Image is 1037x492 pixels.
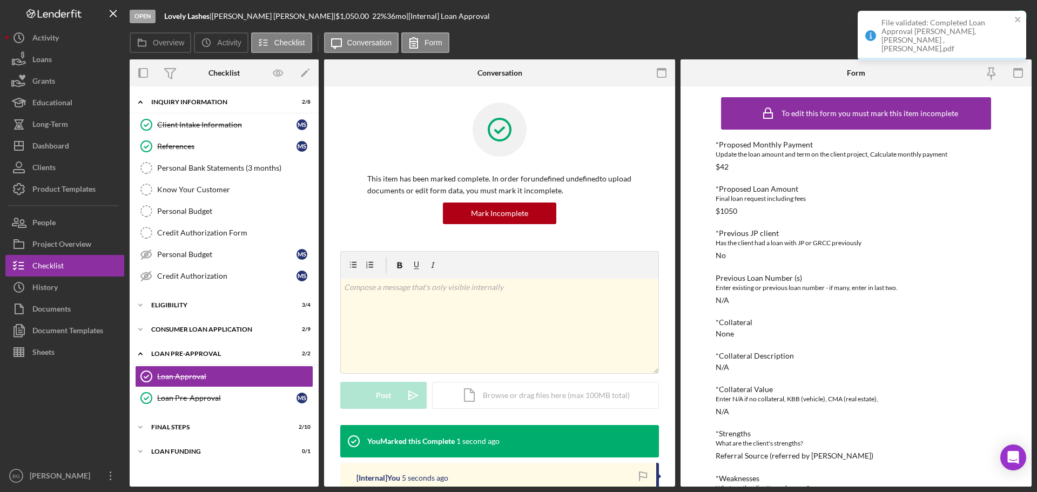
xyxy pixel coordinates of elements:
button: People [5,212,124,233]
button: History [5,277,124,298]
div: 0 / 1 [291,448,311,455]
button: Conversation [324,32,399,53]
button: Checklist [5,255,124,277]
a: Personal Budget [135,200,313,222]
div: Open Intercom Messenger [1000,444,1026,470]
div: Know Your Customer [157,185,313,194]
div: *Strengths [716,429,996,438]
div: N/A [716,363,729,372]
button: Sheets [5,341,124,363]
div: $1050 [716,207,737,215]
div: Checklist [32,255,64,279]
div: None [716,329,734,338]
div: Loan Approval [157,372,313,381]
div: Inquiry Information [151,99,284,105]
div: M S [297,393,307,403]
button: Activity [194,32,248,53]
a: Credit Authorization Form [135,222,313,244]
div: Mark Incomplete [471,203,528,224]
button: Document Templates [5,320,124,341]
div: M S [297,119,307,130]
div: Eligibility [151,302,284,308]
button: Long-Term [5,113,124,135]
div: *Weaknesses [716,474,996,483]
div: *Previous JP client [716,229,996,238]
div: N/A [716,296,729,305]
time: 2025-08-20 22:48 [456,437,500,446]
button: Product Templates [5,178,124,200]
a: Clients [5,157,124,178]
div: Conversation [477,69,522,77]
div: Credit Authorization Form [157,228,313,237]
a: Loan Approval [135,366,313,387]
text: BG [12,473,20,479]
button: Dashboard [5,135,124,157]
div: 22 % [372,12,387,21]
div: No [716,251,726,260]
div: 2 / 9 [291,326,311,333]
button: BG[PERSON_NAME] [5,465,124,487]
div: Personal Bank Statements (3 months) [157,164,313,172]
div: Loan Pre-Approval [157,394,297,402]
div: *Proposed Monthly Payment [716,140,996,149]
div: $42 [716,163,729,171]
div: M S [297,271,307,281]
div: Enter N/A if no collateral, KBB (vehicle), CMA (real estate), [716,394,996,405]
div: People [32,212,56,236]
div: FINAL STEPS [151,424,284,430]
div: Consumer Loan Application [151,326,284,333]
button: Form [401,32,449,53]
div: Has the client had a loan with JP or GRCC previously [716,238,996,248]
div: [PERSON_NAME] [PERSON_NAME] | [212,12,335,21]
div: File validated: Completed Loan Approval [PERSON_NAME], [PERSON_NAME] , [PERSON_NAME].pdf [881,18,1011,53]
div: $1,050.00 [335,12,372,21]
div: [PERSON_NAME] [27,465,97,489]
label: Overview [153,38,184,47]
div: Long-Term [32,113,68,138]
button: Documents [5,298,124,320]
div: Loan Pre-Approval [151,351,284,357]
button: Loans [5,49,124,70]
label: Checklist [274,38,305,47]
p: This item has been marked complete. In order for undefined undefined to upload documents or edit ... [367,173,632,197]
div: *Collateral Description [716,352,996,360]
div: *Proposed Loan Amount [716,185,996,193]
label: Form [425,38,442,47]
button: Grants [5,70,124,92]
a: Loan Pre-ApprovalMS [135,387,313,409]
div: Post [376,382,391,409]
div: Product Templates [32,178,96,203]
div: What are the client's strengths? [716,438,996,449]
a: Educational [5,92,124,113]
time: 2025-08-20 22:48 [402,474,448,482]
div: 2 / 2 [291,351,311,357]
div: Enter existing or previous loan number - if many, enter in last two. [716,282,996,293]
a: Activity [5,27,124,49]
div: 36 mo [387,12,406,21]
div: M S [297,249,307,260]
button: Checklist [251,32,312,53]
div: *Collateral [716,318,996,327]
button: Project Overview [5,233,124,255]
div: Credit Authorization [157,272,297,280]
div: Final loan request including fees [716,193,996,204]
button: Complete [964,5,1032,27]
button: Overview [130,32,191,53]
div: | [164,12,212,21]
b: Lovely Lashes [164,11,210,21]
div: Activity [32,27,59,51]
div: Personal Budget [157,250,297,259]
div: Dashboard [32,135,69,159]
div: History [32,277,58,301]
div: Checklist [208,69,240,77]
div: 2 / 8 [291,99,311,105]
